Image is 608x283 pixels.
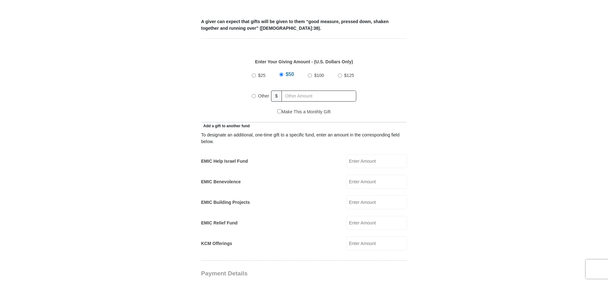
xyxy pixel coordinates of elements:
label: KCM Offerings [201,240,232,247]
input: Enter Amount [346,154,407,168]
input: Other Amount [282,91,356,102]
span: $ [271,91,282,102]
label: Make This a Monthly Gift [277,109,331,115]
label: EMIC Building Projects [201,199,250,206]
strong: Enter Your Giving Amount - (U.S. Dollars Only) [255,59,353,64]
h3: Payment Details [201,270,363,277]
span: Other [258,93,269,98]
b: A giver can expect that gifts will be given to them “good measure, pressed down, shaken together ... [201,19,389,31]
input: Enter Amount [346,175,407,189]
span: Add a gift to another fund [201,124,250,128]
label: EMIC Relief Fund [201,220,237,226]
input: Make This a Monthly Gift [277,109,282,113]
span: $125 [344,73,354,78]
label: EMIC Benevolence [201,179,241,185]
label: EMIC Help Israel Fund [201,158,248,165]
span: $25 [258,73,265,78]
input: Enter Amount [346,236,407,250]
div: To designate an additional, one-time gift to a specific fund, enter an amount in the correspondin... [201,132,407,145]
input: Enter Amount [346,195,407,209]
span: $100 [314,73,324,78]
input: Enter Amount [346,216,407,230]
span: $50 [286,72,294,77]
